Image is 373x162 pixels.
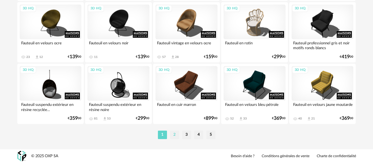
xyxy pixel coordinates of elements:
[20,5,36,12] div: 3D HQ
[230,117,234,120] div: 52
[17,64,84,124] a: 3D HQ Fauteuil suspendu extérieur en résine recyclée... €35900
[138,116,146,120] span: 299
[243,117,247,120] div: 33
[94,117,98,120] div: 81
[158,131,167,139] li: 1
[289,64,356,124] a: 3D HQ Fauteuil en velours jaune moutarde 40 Download icon 21 €36900
[87,39,149,51] div: Fauteuil en velours noir
[20,66,36,74] div: 3D HQ
[68,116,81,120] div: € 00
[194,131,203,139] li: 4
[221,2,288,62] a: 3D HQ Fauteuil en rotin €29900
[206,131,215,139] li: 5
[70,116,78,120] span: 359
[155,101,218,113] div: Fauteuil en cuir marron
[136,116,149,120] div: € 00
[107,117,111,120] div: 53
[94,55,98,59] div: 11
[272,55,286,59] div: € 00
[224,101,286,113] div: Fauteuil en velours bleu pétrole
[224,66,240,74] div: 3D HQ
[274,116,282,120] span: 369
[31,154,58,159] div: © 2025 OXP SA
[206,116,214,120] span: 899
[70,55,78,59] span: 139
[156,66,172,74] div: 3D HQ
[162,55,166,59] div: 57
[221,64,288,124] a: 3D HQ Fauteuil en velours bleu pétrole 52 Download icon 33 €36900
[153,2,220,62] a: 3D HQ Fauteuil vintage en velours ocre 57 Download icon 28 €15900
[39,55,43,59] div: 12
[88,5,104,12] div: 3D HQ
[156,5,172,12] div: 3D HQ
[35,55,39,59] span: Download icon
[85,64,152,124] a: 3D HQ Fauteuil suspendu extérieur en résine noire 81 Download icon 53 €29900
[298,117,302,120] div: 40
[204,55,218,59] div: € 00
[292,101,354,113] div: Fauteuil en velours jaune moutarde
[292,66,308,74] div: 3D HQ
[340,116,353,120] div: € 00
[317,154,356,159] a: Charte de confidentialité
[87,101,149,113] div: Fauteuil suspendu extérieur en résine noire
[88,66,104,74] div: 3D HQ
[206,55,214,59] span: 159
[342,55,350,59] span: 419
[103,116,107,121] span: Download icon
[138,55,146,59] span: 139
[239,116,243,121] span: Download icon
[292,39,354,51] div: Fauteuil professionnel gris et noir motifs ronds blancs
[311,117,315,120] div: 21
[231,154,254,159] a: Besoin d'aide ?
[26,55,30,59] div: 23
[342,116,350,120] span: 369
[307,116,311,121] span: Download icon
[274,55,282,59] span: 299
[224,39,286,51] div: Fauteuil en rotin
[20,39,82,51] div: Fauteuil en velours ocre
[182,131,191,139] li: 3
[262,154,309,159] a: Conditions générales de vente
[17,2,84,62] a: 3D HQ Fauteuil en velours ocre 23 Download icon 12 €13900
[175,55,179,59] div: 28
[340,55,353,59] div: € 00
[136,55,149,59] div: € 00
[171,55,175,59] span: Download icon
[204,116,218,120] div: € 00
[224,5,240,12] div: 3D HQ
[85,2,152,62] a: 3D HQ Fauteuil en velours noir 11 €13900
[68,55,81,59] div: € 00
[20,101,82,113] div: Fauteuil suspendu extérieur en résine recyclée...
[155,39,218,51] div: Fauteuil vintage en velours ocre
[17,151,26,161] img: OXP
[170,131,179,139] li: 2
[153,64,220,124] a: 3D HQ Fauteuil en cuir marron €89900
[289,2,356,62] a: 3D HQ Fauteuil professionnel gris et noir motifs ronds blancs €41900
[292,5,308,12] div: 3D HQ
[272,116,286,120] div: € 00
